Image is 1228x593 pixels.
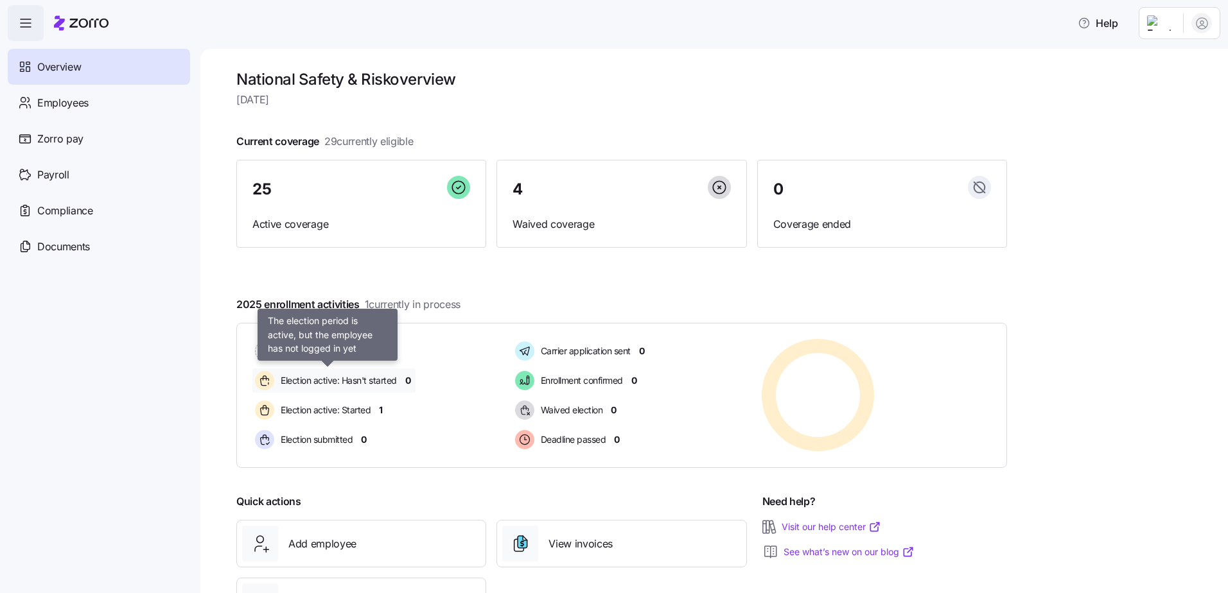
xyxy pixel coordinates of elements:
[8,228,190,264] a: Documents
[631,374,637,387] span: 0
[324,133,414,150] span: 29 currently eligible
[611,404,617,417] span: 0
[8,157,190,193] a: Payroll
[236,494,301,510] span: Quick actions
[537,345,631,357] span: Carrier application sent
[1067,10,1128,36] button: Help
[762,494,816,510] span: Need help?
[236,92,1007,108] span: [DATE]
[252,182,271,197] span: 25
[639,345,645,357] span: 0
[37,95,89,111] span: Employees
[513,182,523,197] span: 4
[773,216,991,232] span: Coverage ended
[277,345,378,357] span: Pending election window
[1147,15,1173,31] img: Employer logo
[8,85,190,121] a: Employees
[277,433,353,446] span: Election submitted
[37,203,93,219] span: Compliance
[236,296,460,313] span: 2025 enrollment activities
[236,69,1007,89] h1: National Safety & Risk overview
[8,49,190,85] a: Overview
[236,133,414,150] span: Current coverage
[277,404,371,417] span: Election active: Started
[537,404,603,417] span: Waived election
[8,121,190,157] a: Zorro pay
[277,374,397,387] span: Election active: Hasn't started
[288,536,356,552] span: Add employee
[252,216,470,232] span: Active coverage
[405,374,411,387] span: 0
[8,193,190,228] a: Compliance
[513,216,730,232] span: Waived coverage
[537,374,623,387] span: Enrollment confirmed
[365,296,460,313] span: 1 currently in process
[614,433,620,446] span: 0
[379,404,383,417] span: 1
[548,536,613,552] span: View invoices
[37,131,83,147] span: Zorro pay
[361,433,367,446] span: 0
[37,239,90,255] span: Documents
[37,167,69,183] span: Payroll
[387,345,392,357] span: 0
[1078,15,1118,31] span: Help
[782,520,881,533] a: Visit our help center
[537,433,606,446] span: Deadline passed
[37,59,81,75] span: Overview
[773,182,784,197] span: 0
[784,546,915,558] a: See what’s new on our blog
